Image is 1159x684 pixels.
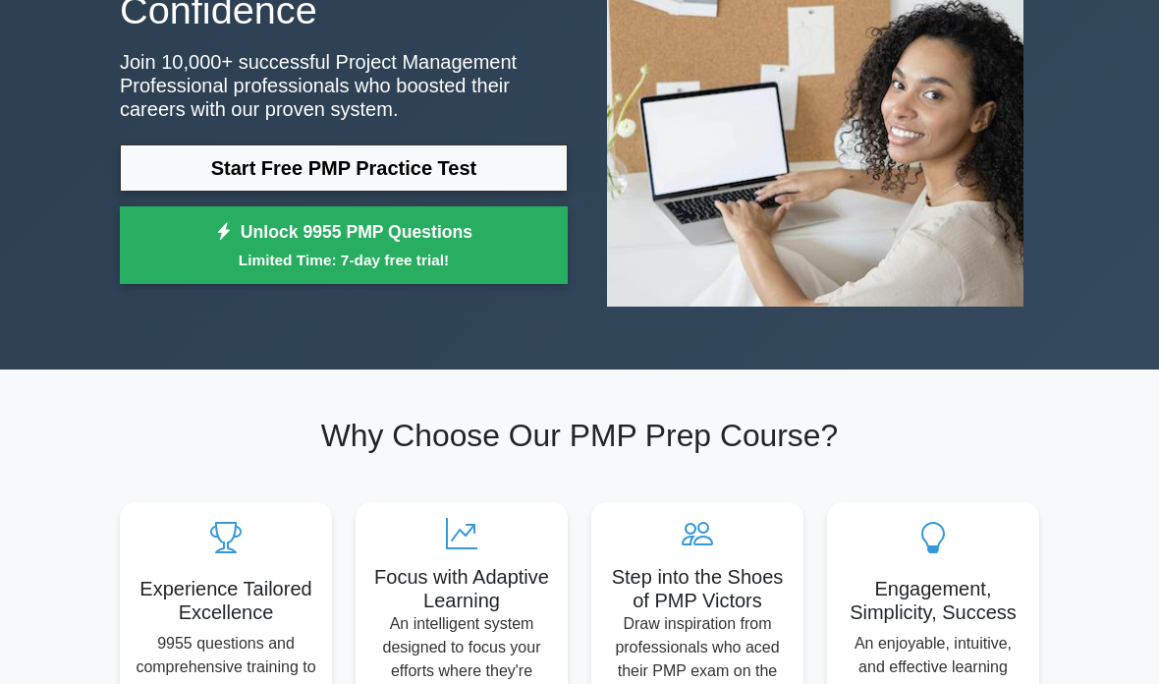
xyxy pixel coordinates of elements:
[607,565,788,612] h5: Step into the Shoes of PMP Victors
[144,249,543,271] small: Limited Time: 7-day free trial!
[136,577,316,624] h5: Experience Tailored Excellence
[371,565,552,612] h5: Focus with Adaptive Learning
[120,144,568,192] a: Start Free PMP Practice Test
[120,50,568,121] p: Join 10,000+ successful Project Management Professional professionals who boosted their careers w...
[120,417,1039,454] h2: Why Choose Our PMP Prep Course?
[843,577,1023,624] h5: Engagement, Simplicity, Success
[120,206,568,285] a: Unlock 9955 PMP QuestionsLimited Time: 7-day free trial!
